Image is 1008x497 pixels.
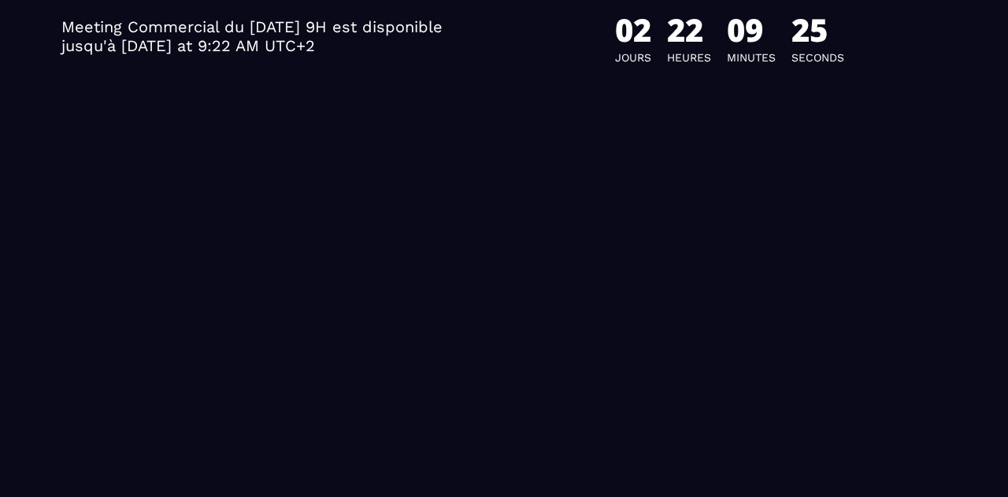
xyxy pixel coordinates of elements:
[791,8,844,51] div: 25
[667,51,711,64] span: Heures
[615,8,651,51] div: 02
[727,8,776,51] div: 09
[791,51,844,64] span: Seconds
[727,51,776,64] span: Minutes
[61,17,496,55] span: Meeting Commercial du [DATE] 9H est disponible jusqu'à [DATE] at 9:22 AM UTC+2
[667,8,711,51] div: 22
[615,51,651,64] span: Jours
